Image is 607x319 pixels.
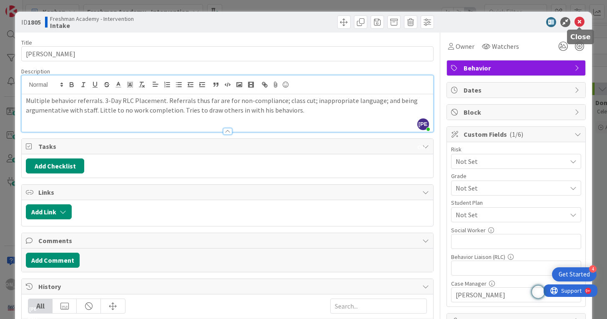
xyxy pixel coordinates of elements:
span: Comments [38,236,418,246]
span: Description [21,68,50,75]
div: Grade [451,173,581,179]
span: Owner [456,41,474,51]
span: Custom Fields [464,129,570,139]
label: Social Worker [451,226,486,234]
span: Watchers [492,41,519,51]
input: type card name here... [21,46,433,61]
label: Case Manager [451,280,487,287]
span: Not Set [456,156,562,167]
button: Add Link [26,204,72,219]
div: All [28,299,53,313]
span: Dates [464,85,570,95]
div: Open Get Started checklist, remaining modules: 4 [552,267,597,281]
span: ID [21,17,41,27]
span: Links [38,187,418,197]
div: Get Started [559,270,590,279]
b: Intake [50,22,134,29]
input: Search... [330,299,427,314]
div: Risk [451,146,581,152]
span: Behavior [464,63,570,73]
span: Support [18,1,38,11]
span: Not Set [456,182,562,194]
span: History [38,281,418,291]
div: 9+ [42,3,46,10]
label: Title [21,39,32,46]
span: Block [464,107,570,117]
span: ( 1/6 ) [509,130,523,138]
div: Student Plan [451,200,581,206]
span: [PERSON_NAME] [417,118,429,130]
button: Add Checklist [26,158,84,173]
div: 4 [589,265,597,273]
label: Behavior Liaison (RLC) [451,253,505,261]
span: Tasks [38,141,418,151]
span: Not Set [456,210,567,220]
b: 1805 [28,18,41,26]
span: Freshman Academy - Intervention [50,15,134,22]
p: Multiple behavior referrals. 3-Day RLC Placement. Referrals thus far are for non-compliance; clas... [26,96,429,115]
button: Add Comment [26,253,80,268]
h5: Close [570,33,591,41]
